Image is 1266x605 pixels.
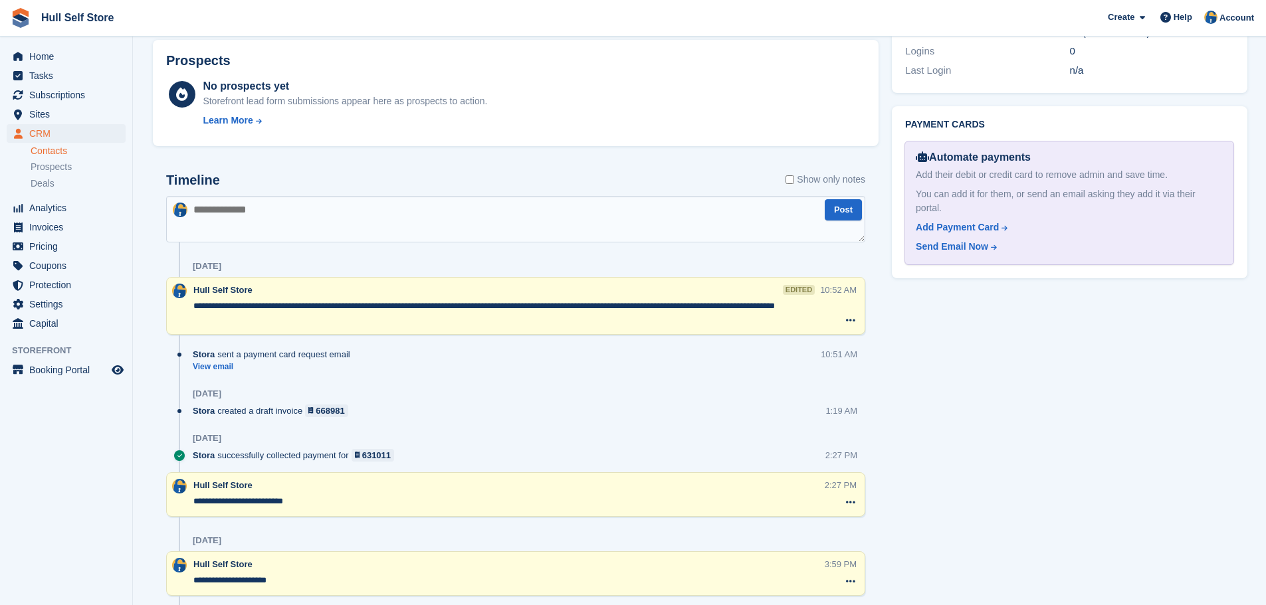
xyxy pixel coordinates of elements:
[110,362,126,378] a: Preview store
[193,480,253,490] span: Hull Self Store
[916,220,999,234] div: Add Payment Card
[821,348,857,361] div: 10:51 AM
[193,535,221,546] div: [DATE]
[193,261,221,272] div: [DATE]
[36,7,119,29] a: Hull Self Store
[7,295,126,313] a: menu
[193,285,253,295] span: Hull Self Store
[352,449,395,462] a: 631011
[29,199,109,217] span: Analytics
[29,237,109,256] span: Pricing
[193,361,357,373] a: View email
[166,173,220,188] h2: Timeline
[1219,11,1254,25] span: Account
[916,240,988,254] div: Send Email Now
[916,168,1223,182] div: Add their debit or credit card to remove admin and save time.
[29,86,109,104] span: Subscriptions
[193,433,221,444] div: [DATE]
[362,449,391,462] div: 631011
[193,449,215,462] span: Stora
[12,344,132,357] span: Storefront
[29,47,109,66] span: Home
[193,404,215,417] span: Stora
[203,78,487,94] div: No prospects yet
[1070,44,1234,59] div: 0
[7,314,126,333] a: menu
[786,173,794,187] input: Show only notes
[7,218,126,236] a: menu
[203,94,487,108] div: Storefront lead form submissions appear here as prospects to action.
[7,276,126,294] a: menu
[173,203,187,217] img: Hull Self Store
[31,177,126,191] a: Deals
[29,276,109,294] span: Protection
[193,559,253,569] span: Hull Self Store
[193,389,221,399] div: [DATE]
[7,256,126,275] a: menu
[1108,11,1134,24] span: Create
[825,404,857,417] div: 1:19 AM
[29,314,109,333] span: Capital
[825,449,857,462] div: 2:27 PM
[31,160,126,174] a: Prospects
[166,53,231,68] h2: Prospects
[31,177,54,190] span: Deals
[7,47,126,66] a: menu
[29,295,109,313] span: Settings
[7,361,126,379] a: menu
[905,63,1069,78] div: Last Login
[7,105,126,124] a: menu
[7,199,126,217] a: menu
[1083,27,1150,38] span: ( )
[172,479,187,493] img: Hull Self Store
[11,8,31,28] img: stora-icon-8386f47178a22dfd0bd8f6a31ec36ba5ce8667c1dd55bd0f319d3a0aa187defe.svg
[820,284,857,296] div: 10:52 AM
[29,218,109,236] span: Invoices
[7,86,126,104] a: menu
[7,124,126,143] a: menu
[31,145,126,157] a: Contacts
[29,361,109,379] span: Booking Portal
[825,479,857,491] div: 2:27 PM
[172,284,187,298] img: Hull Self Store
[825,199,862,221] button: Post
[193,404,355,417] div: created a draft invoice
[1204,11,1217,24] img: Hull Self Store
[916,149,1223,165] div: Automate payments
[825,558,857,570] div: 3:59 PM
[29,66,109,85] span: Tasks
[29,105,109,124] span: Sites
[193,348,357,361] div: sent a payment card request email
[29,124,109,143] span: CRM
[203,114,253,128] div: Learn More
[193,449,401,462] div: successfully collected payment for
[916,220,1217,234] a: Add Payment Card
[1086,27,1147,38] a: Resend Invite
[1174,11,1192,24] span: Help
[905,120,1234,130] h2: Payment cards
[783,285,815,295] div: edited
[786,173,865,187] label: Show only notes
[316,404,344,417] div: 668981
[916,187,1223,215] div: You can add it for them, or send an email asking they add it via their portal.
[7,66,126,85] a: menu
[29,256,109,275] span: Coupons
[1070,63,1234,78] div: n/a
[305,404,348,417] a: 668981
[905,44,1069,59] div: Logins
[31,161,72,173] span: Prospects
[172,558,187,572] img: Hull Self Store
[193,348,215,361] span: Stora
[203,114,487,128] a: Learn More
[7,237,126,256] a: menu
